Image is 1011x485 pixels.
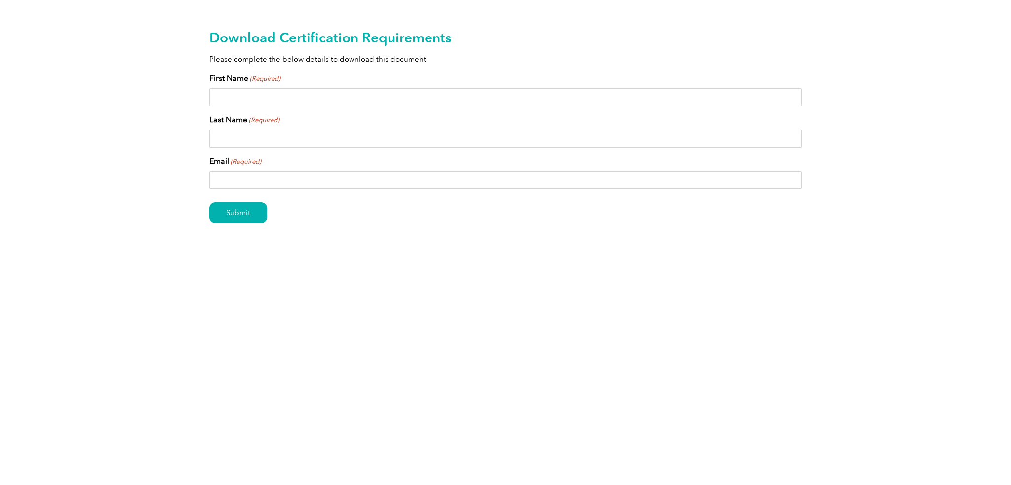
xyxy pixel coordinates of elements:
label: First Name [209,73,280,84]
span: (Required) [249,74,281,84]
input: Submit [209,202,267,223]
span: (Required) [230,157,262,167]
p: Please complete the below details to download this document [209,54,802,65]
label: Last Name [209,114,279,126]
h2: Download Certification Requirements [209,30,802,45]
span: (Required) [248,115,280,125]
label: Email [209,155,261,167]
